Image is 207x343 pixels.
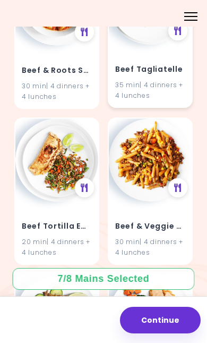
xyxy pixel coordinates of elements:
div: 30 min | 4 dinners + 4 lunches [115,237,185,257]
div: See Meal Plan [75,22,94,41]
div: 35 min | 4 dinners + 4 lunches [115,80,185,100]
div: See Meal Plan [75,178,94,197]
h4: Beef & Veggie Casserole [115,218,185,235]
h4: Beef Tortilla Empanadas [22,218,92,235]
button: Continue [120,307,201,333]
div: See Meal Plan [168,21,187,40]
div: 7 / 8 Mains Selected [50,272,157,286]
div: 20 min | 4 dinners + 4 lunches [22,237,92,257]
div: See Meal Plan [168,178,187,197]
h4: Beef Tagliatelle [115,61,185,78]
div: 30 min | 4 dinners + 4 lunches [22,81,92,101]
h4: Beef & Roots Stew [22,62,92,79]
